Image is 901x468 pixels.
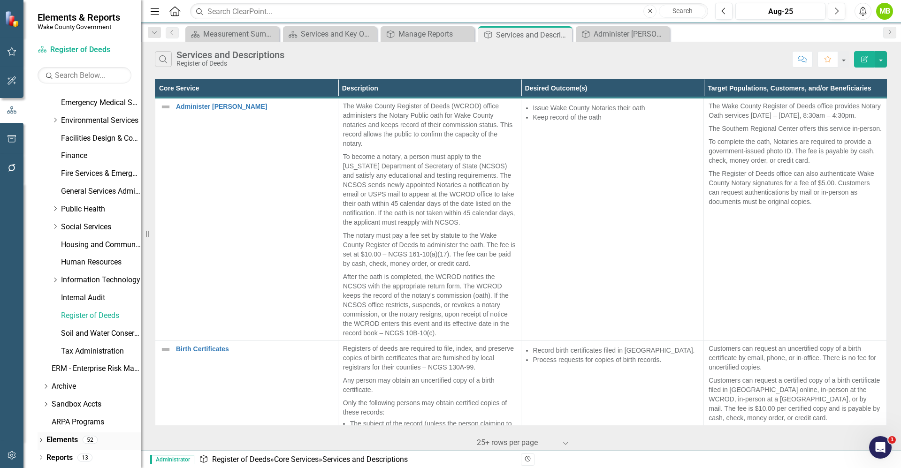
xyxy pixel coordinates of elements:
[83,436,98,444] div: 52
[61,186,141,197] a: General Services Administration
[739,6,822,17] div: Aug-25
[61,222,141,233] a: Social Services
[876,3,893,20] button: MB
[709,135,882,167] p: To complete the oath, Notaries are required to provide a government-issued photo ID. The fee is p...
[398,28,472,40] div: Manage Reports
[61,168,141,179] a: Fire Services & Emergency Management
[338,98,521,341] td: Double-Click to Edit
[533,113,699,122] li: Keep record of the oath
[212,455,270,464] a: Register of Deeds
[709,374,882,424] p: Customers can request a certified copy of a birth certificate filed in [GEOGRAPHIC_DATA] online, ...
[52,381,141,392] a: Archive
[61,293,141,303] a: Internal Audit
[61,240,141,250] a: Housing and Community Revitalization
[176,346,333,353] a: Birth Certificates
[274,455,319,464] a: Core Services
[533,355,699,364] li: Process requests for copies of birth records.
[343,150,516,229] p: To become a notary, a person must apply to the [US_STATE] Department of Secretary of State (NCSOS...
[176,103,333,110] a: Administer [PERSON_NAME]
[61,328,141,339] a: Soil and Water Conservation
[61,151,141,161] a: Finance
[578,28,667,40] a: Administer [PERSON_NAME]
[61,275,141,286] a: Information Technology
[52,399,141,410] a: Sandbox Accts
[38,45,131,55] a: Register of Deeds
[199,454,514,465] div: » »
[350,419,516,438] li: The subject of the record (unless the person claiming to be the subject is deceased according to ...
[735,3,825,20] button: Aug-25
[343,102,513,147] span: The Wake County Register of Deeds (WCROD) office administers the Notary Public oath for Wake Coun...
[301,28,374,40] div: Services and Key Operating Measures
[533,346,699,355] li: Record birth certificates filed in [GEOGRAPHIC_DATA].
[38,12,120,23] span: Elements & Reports
[521,98,704,341] td: Double-Click to Edit
[38,67,131,83] input: Search Below...
[77,453,92,461] div: 13
[176,60,284,67] div: Register of Deeds
[594,28,667,40] div: Administer [PERSON_NAME]
[383,28,472,40] a: Manage Reports
[672,7,693,15] span: Search
[343,229,516,270] p: The notary must pay a fee set by statute to the Wake County Register of Deeds to administer the o...
[176,50,284,60] div: Services and Descriptions
[343,345,514,371] span: Registers of deeds are required to file, index, and preserve copies of birth certificates that ar...
[709,102,881,119] span: The Wake County Register of Deeds office provides Notary Oath services [DATE] – [DATE], 8:30am – ...
[659,5,706,18] button: Search
[160,101,171,113] img: Not Defined
[709,125,882,132] span: The Southern Regional Center offers this service in-person.
[709,344,882,374] p: Customers can request an uncertified copy of a birth certificate by email, phone, or in-office. T...
[61,346,141,357] a: Tax Administration
[61,98,141,108] a: Emergency Medical Services
[285,28,374,40] a: Services and Key Operating Measures
[533,103,699,113] li: Issue Wake County Notaries their oath
[869,436,892,459] iframe: Intercom live chat
[496,29,570,41] div: Services and Descriptions
[203,28,277,40] div: Measurement Summary
[61,133,141,144] a: Facilities Design & Construction
[155,98,338,341] td: Double-Click to Edit Right Click for Context Menu
[343,270,516,338] p: After the oath is completed, the WCROD notifies the NCSOS with the appropriate return form. The W...
[52,417,141,428] a: ARPA Programs
[188,28,277,40] a: Measurement Summary
[52,363,141,374] a: ERM - Enterprise Risk Management Plan
[46,453,73,463] a: Reports
[150,455,194,464] span: Administrator
[5,11,21,27] img: ClearPoint Strategy
[38,23,120,30] small: Wake County Government
[46,435,78,445] a: Elements
[888,436,896,444] span: 1
[61,257,141,268] a: Human Resources
[709,167,882,206] p: The Register of Deeds office can also authenticate Wake County Notary signatures for a fee of $5....
[190,3,708,20] input: Search ClearPoint...
[704,98,887,341] td: Double-Click to Edit
[343,396,516,417] p: Only the following persons may obtain certified copies of these records:
[61,204,141,215] a: Public Health
[343,374,516,396] p: Any person may obtain an uncertified copy of a birth certificate.
[160,344,171,355] img: Not Defined
[61,115,141,126] a: Environmental Services
[61,310,141,321] a: Register of Deeds
[322,455,408,464] div: Services and Descriptions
